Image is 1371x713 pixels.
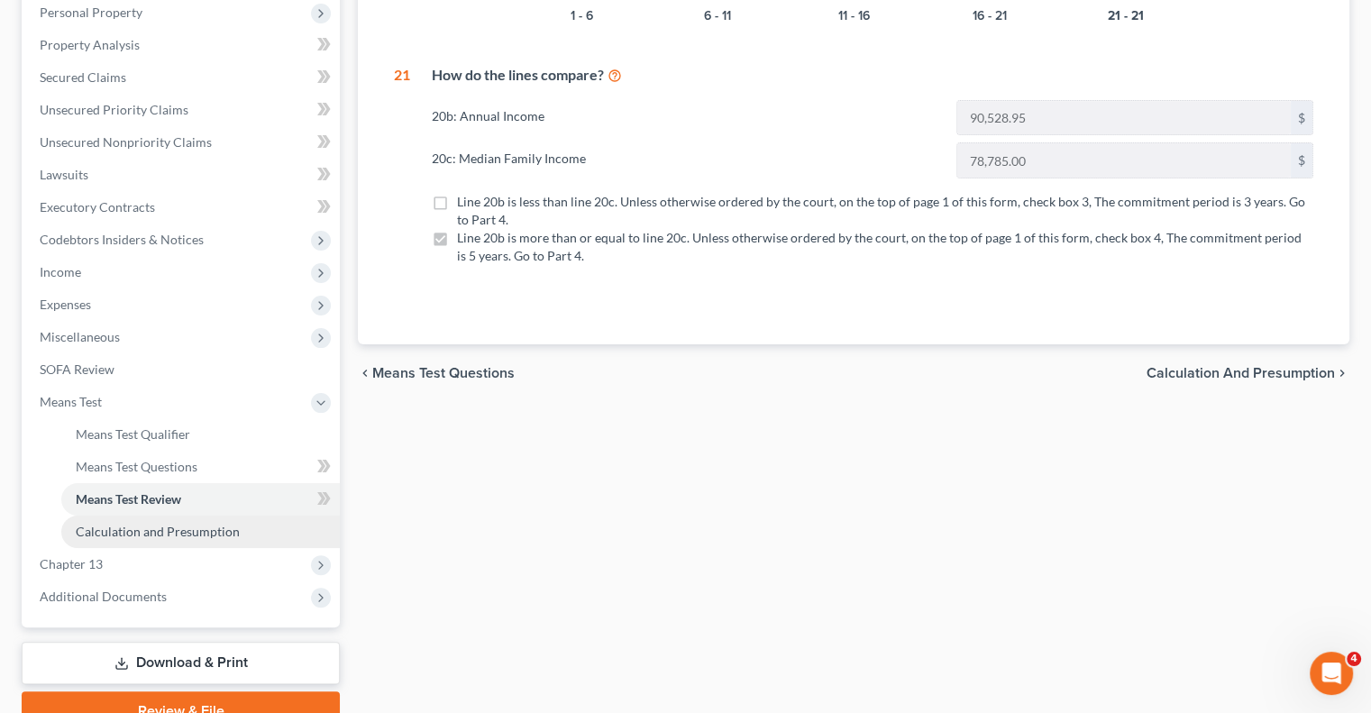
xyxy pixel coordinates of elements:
a: Lawsuits [25,159,340,191]
span: Additional Documents [40,589,167,604]
span: Calculation and Presumption [76,524,240,539]
span: Means Test Qualifier [76,426,190,442]
span: Expenses [40,297,91,312]
i: chevron_left [358,366,372,380]
iframe: Intercom live chat [1310,652,1353,695]
span: Lawsuits [40,167,88,182]
span: Calculation and Presumption [1147,366,1335,380]
div: Line 20b is more than or equal to line 20c. Unless otherwise ordered by the court, on the top of ... [457,229,1313,265]
span: Income [40,264,81,279]
a: SOFA Review [25,353,340,386]
a: Property Analysis [25,29,340,61]
button: 21 - 21 [1108,10,1144,23]
span: Unsecured Priority Claims [40,102,188,117]
div: $ [1291,143,1312,178]
a: Calculation and Presumption [61,516,340,548]
button: 11 - 16 [838,10,870,23]
a: Executory Contracts [25,191,340,224]
div: $ [1291,101,1312,135]
span: Property Analysis [40,37,140,52]
span: Codebtors Insiders & Notices [40,232,204,247]
label: 20b: Annual Income [423,100,947,136]
input: 0.00 [957,101,1291,135]
a: Download & Print [22,642,340,684]
button: chevron_left Means Test Questions [358,366,515,380]
span: Means Test Questions [76,459,197,474]
span: Executory Contracts [40,199,155,215]
a: Unsecured Nonpriority Claims [25,126,340,159]
span: 4 [1347,652,1361,666]
button: 1 - 6 [571,10,593,23]
span: Miscellaneous [40,329,120,344]
span: Unsecured Nonpriority Claims [40,134,212,150]
span: Means Test [40,394,102,409]
a: Secured Claims [25,61,340,94]
button: 16 - 21 [973,10,1007,23]
a: Means Test Qualifier [61,418,340,451]
input: 0.00 [957,143,1291,178]
span: Means Test Review [76,491,181,507]
span: Means Test Questions [372,366,515,380]
a: Means Test Questions [61,451,340,483]
div: How do the lines compare? [432,65,1313,86]
span: SOFA Review [40,361,114,377]
button: Calculation and Presumption chevron_right [1147,366,1349,380]
label: 20c: Median Family Income [423,142,947,178]
a: Means Test Review [61,483,340,516]
i: chevron_right [1335,366,1349,380]
a: Unsecured Priority Claims [25,94,340,126]
div: Line 20b is less than line 20c. Unless otherwise ordered by the court, on the top of page 1 of th... [457,193,1313,229]
span: Personal Property [40,5,142,20]
button: 6 - 11 [704,10,731,23]
span: Chapter 13 [40,556,103,571]
span: Secured Claims [40,69,126,85]
div: 21 [394,65,410,279]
